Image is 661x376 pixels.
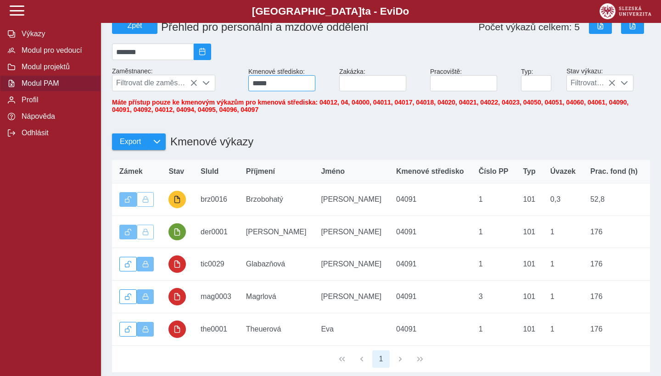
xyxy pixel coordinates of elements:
td: 176 [583,281,645,313]
td: [PERSON_NAME] [314,281,389,313]
td: 101 [516,281,543,313]
td: 52,8 [583,183,645,216]
span: Zámek [119,167,143,176]
span: Kmenové středisko [396,167,464,176]
button: Výkaz uzamčen. [137,289,154,304]
button: Odemknout výkaz. [119,322,137,337]
button: uzamčeno [168,255,186,273]
button: probíhají úpravy [168,191,186,208]
button: Export [112,133,148,150]
h1: Kmenové výkazy [166,131,253,153]
td: 04091 [389,248,471,281]
td: mag0003 [193,281,239,313]
span: Příjmení [246,167,275,176]
span: D [395,6,403,17]
td: 04091 [389,313,471,345]
button: uzamčeno [168,321,186,338]
td: 1 [543,216,583,248]
td: 04091 [389,281,471,313]
span: o [403,6,409,17]
td: [PERSON_NAME] [314,248,389,281]
td: der0001 [193,216,239,248]
td: Brzobohatý [239,183,314,216]
span: Číslo PP [479,167,509,176]
td: 101 [516,313,543,345]
b: [GEOGRAPHIC_DATA] a - Evi [28,6,633,17]
button: Zpět [112,17,157,34]
span: Prac. fond (h) [590,167,638,176]
td: 1 [471,313,516,345]
button: 2025/09 [194,44,211,60]
button: podepsáno [168,223,186,241]
button: Odemknout výkaz. [119,257,137,271]
td: 1 [543,313,583,345]
td: 1 [471,216,516,248]
td: brz0016 [193,183,239,216]
button: Výkaz je odemčen. [119,192,137,207]
div: Stav výkazu: [563,64,654,95]
button: Výkaz je odemčen. [119,225,137,239]
td: tic0029 [193,248,239,281]
td: 176 [583,216,645,248]
div: Zaměstnanec: [108,64,245,95]
div: Typ: [517,64,563,95]
img: logo_web_su.png [599,3,651,19]
td: [PERSON_NAME] [314,216,389,248]
td: 176 [583,313,645,345]
span: Máte přístup pouze ke kmenovým výkazům pro kmenová střediska: 04012, 04, 04000, 04011, 04017, 040... [112,99,628,113]
td: 101 [516,248,543,281]
button: Uzamknout lze pouze výkaz, který je podepsán a schválen. [137,225,154,239]
td: 04091 [389,216,471,248]
td: 04091 [389,183,471,216]
span: Profil [19,96,93,104]
td: 3 [471,281,516,313]
span: Zpět [116,22,153,30]
td: 0,3 [543,183,583,216]
td: Glabazňová [239,248,314,281]
span: Filtrovat dle stavu [567,75,616,91]
span: Jméno [321,167,345,176]
span: SluId [201,167,218,176]
span: Typ [523,167,536,176]
button: Export do PDF [621,17,644,34]
span: Stav [168,167,184,176]
td: 1 [471,183,516,216]
td: [PERSON_NAME] [239,216,314,248]
span: Export [120,138,141,146]
div: Zakázka: [336,64,426,95]
span: Modul PAM [19,79,93,88]
td: the0001 [193,313,239,345]
td: 1 [471,248,516,281]
button: Export do Excelu [589,17,612,34]
button: Výkaz uzamčen. [137,257,154,271]
span: Modul projektů [19,63,93,71]
span: t [362,6,365,17]
td: 1 [543,248,583,281]
td: Eva [314,313,389,345]
span: Úvazek [550,167,576,176]
td: 176 [583,248,645,281]
td: Theuerová [239,313,314,345]
td: 101 [516,216,543,248]
span: Počet výkazů celkem: 5 [478,22,580,33]
h1: Přehled pro personální a mzdové oddělení [157,17,430,37]
span: Odhlásit [19,129,93,137]
td: [PERSON_NAME] [314,183,389,216]
div: Pracoviště: [426,64,517,95]
button: 1 [372,350,390,368]
span: Výkazy [19,30,93,38]
button: Uzamknout lze pouze výkaz, který je podepsán a schválen. [137,192,154,207]
div: Kmenové středisko: [245,64,336,95]
span: Modul pro vedoucí [19,46,93,55]
td: 1 [543,281,583,313]
td: 101 [516,183,543,216]
button: Výkaz uzamčen. [137,322,154,337]
button: uzamčeno [168,288,186,305]
td: Magrlová [239,281,314,313]
button: Odemknout výkaz. [119,289,137,304]
span: Nápověda [19,112,93,121]
span: Filtrovat dle zaměstnance [112,75,197,91]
